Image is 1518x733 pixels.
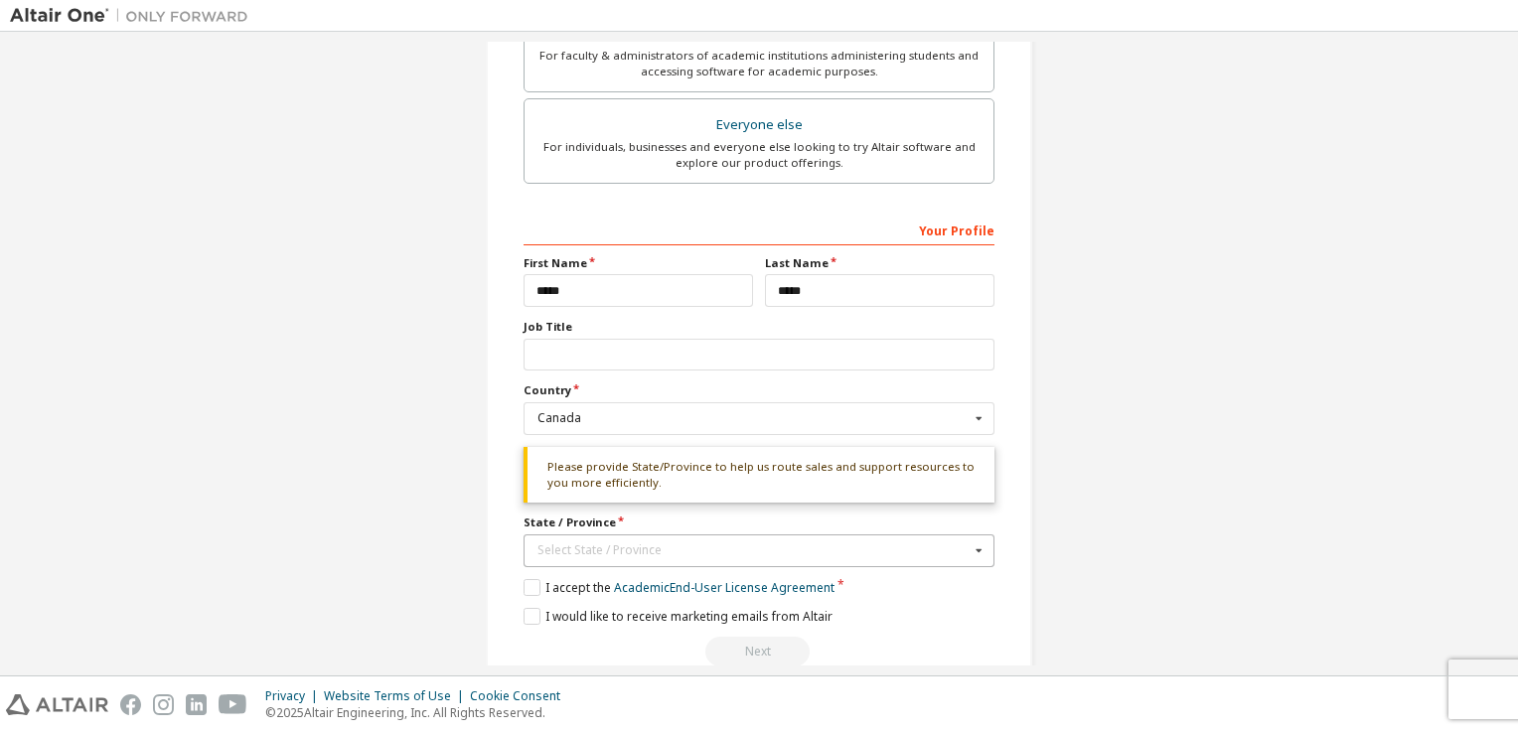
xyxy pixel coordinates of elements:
[614,579,835,596] a: Academic End-User License Agreement
[524,382,994,398] label: Country
[536,111,982,139] div: Everyone else
[524,637,994,666] div: Read and acccept EULA to continue
[524,319,994,335] label: Job Title
[470,688,572,704] div: Cookie Consent
[186,694,207,715] img: linkedin.svg
[265,688,324,704] div: Privacy
[536,48,982,79] div: For faculty & administrators of academic institutions administering students and accessing softwa...
[524,579,835,596] label: I accept the
[536,139,982,171] div: For individuals, businesses and everyone else looking to try Altair software and explore our prod...
[219,694,247,715] img: youtube.svg
[153,694,174,715] img: instagram.svg
[120,694,141,715] img: facebook.svg
[265,704,572,721] p: © 2025 Altair Engineering, Inc. All Rights Reserved.
[765,255,994,271] label: Last Name
[524,214,994,245] div: Your Profile
[324,688,470,704] div: Website Terms of Use
[524,447,994,504] div: Please provide State/Province to help us route sales and support resources to you more efficiently.
[524,255,753,271] label: First Name
[524,608,833,625] label: I would like to receive marketing emails from Altair
[537,412,970,424] div: Canada
[537,544,970,556] div: Select State / Province
[524,514,994,530] label: State / Province
[10,6,258,26] img: Altair One
[6,694,108,715] img: altair_logo.svg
